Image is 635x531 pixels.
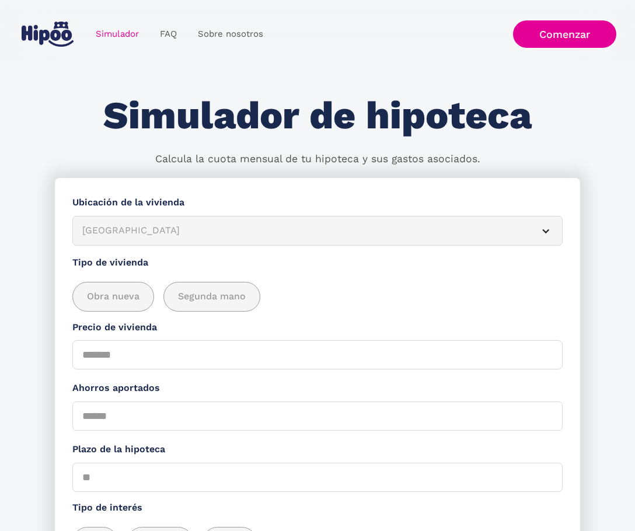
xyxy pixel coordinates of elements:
label: Tipo de interés [72,501,563,515]
label: Tipo de vivienda [72,256,563,270]
a: home [19,17,76,51]
h1: Simulador de hipoteca [103,95,532,137]
a: Comenzar [513,20,616,48]
label: Plazo de la hipoteca [72,442,563,457]
a: Simulador [85,23,149,46]
div: add_description_here [72,282,563,312]
label: Ubicación de la vivienda [72,195,563,210]
span: Segunda mano [178,289,246,304]
label: Ahorros aportados [72,381,563,396]
label: Precio de vivienda [72,320,563,335]
span: Obra nueva [87,289,139,304]
div: [GEOGRAPHIC_DATA] [82,223,525,238]
article: [GEOGRAPHIC_DATA] [72,216,563,246]
p: Calcula la cuota mensual de tu hipoteca y sus gastos asociados. [155,152,480,167]
a: FAQ [149,23,187,46]
a: Sobre nosotros [187,23,274,46]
